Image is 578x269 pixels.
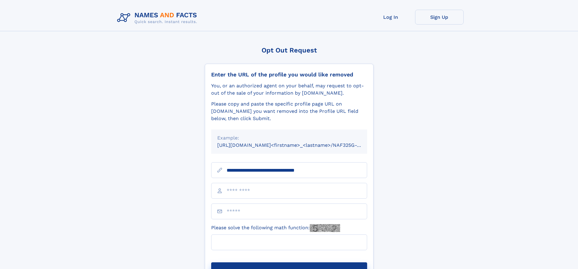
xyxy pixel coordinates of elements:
a: Log In [367,10,415,25]
div: Example: [217,134,361,142]
img: Logo Names and Facts [115,10,202,26]
div: Enter the URL of the profile you would like removed [211,71,367,78]
label: Please solve the following math function: [211,224,340,232]
div: Please copy and paste the specific profile page URL on [DOMAIN_NAME] you want removed into the Pr... [211,100,367,122]
small: [URL][DOMAIN_NAME]<firstname>_<lastname>/NAF325G-xxxxxxxx [217,142,379,148]
div: You, or an authorized agent on your behalf, may request to opt-out of the sale of your informatio... [211,82,367,97]
div: Opt Out Request [205,46,374,54]
a: Sign Up [415,10,464,25]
